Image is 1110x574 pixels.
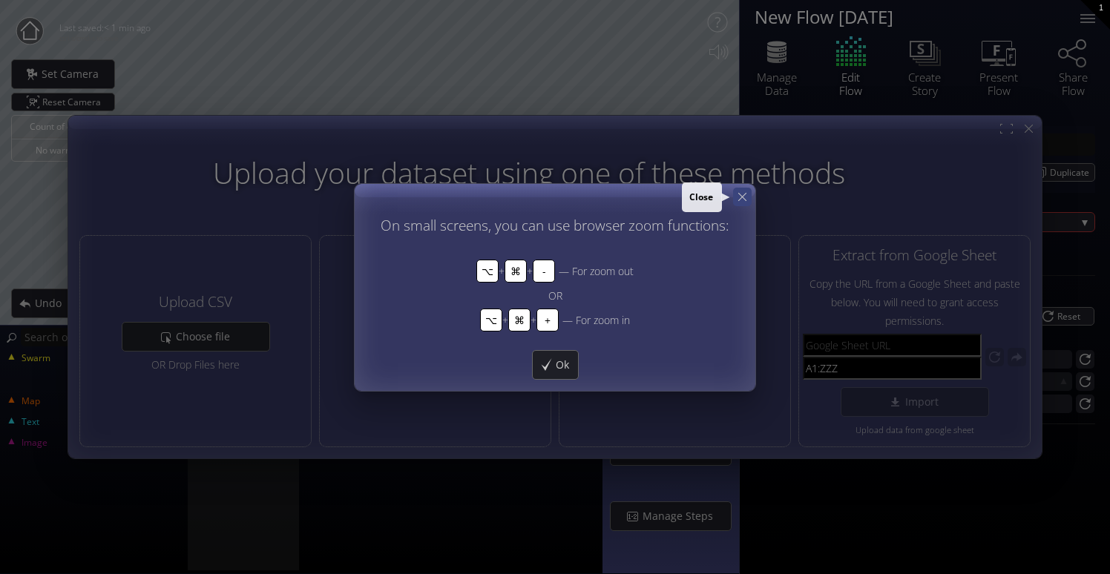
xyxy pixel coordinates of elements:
[555,357,578,372] span: Ok
[480,308,559,331] span: + +
[476,259,555,282] span: + +
[562,310,630,329] span: — For zoom in
[480,308,502,331] span: ⌥
[536,308,559,331] span: +
[505,259,527,282] span: ⌘
[381,217,729,233] h4: On small screens, you can use browser zoom functions:
[476,259,499,282] span: ⌥
[508,308,531,331] span: ⌘
[533,259,555,282] span: -
[362,286,748,304] div: OR
[559,261,634,280] span: — For zoom out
